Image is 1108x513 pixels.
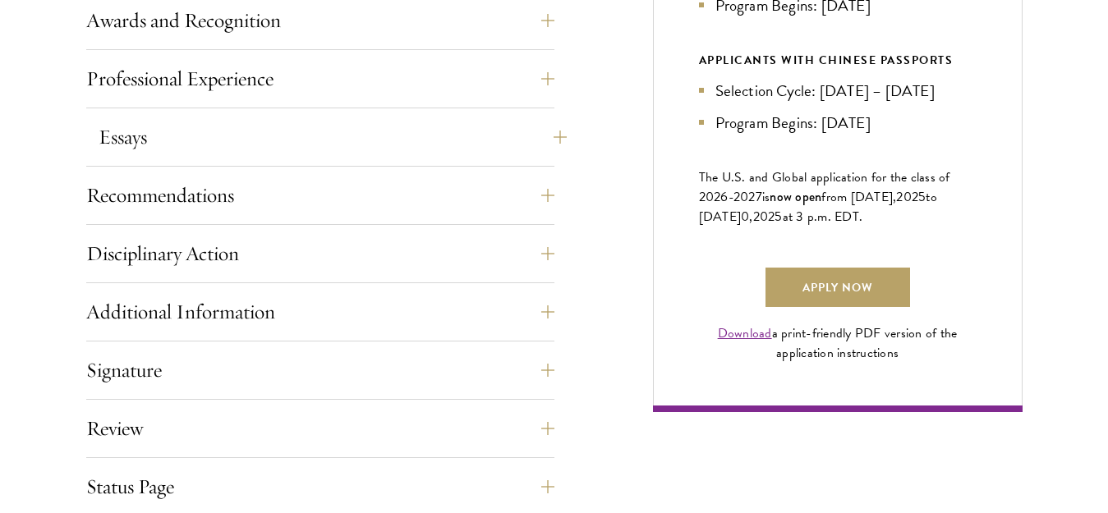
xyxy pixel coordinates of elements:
[718,323,772,343] a: Download
[86,59,554,98] button: Professional Experience
[775,207,782,227] span: 5
[699,167,950,207] span: The U.S. and Global application for the class of 202
[765,268,910,307] a: Apply Now
[918,187,926,207] span: 5
[720,187,728,207] span: 6
[699,79,977,103] li: Selection Cycle: [DATE] – [DATE]
[756,187,762,207] span: 7
[699,111,977,135] li: Program Begins: [DATE]
[896,187,918,207] span: 202
[86,234,554,273] button: Disciplinary Action
[770,187,821,206] span: now open
[741,207,749,227] span: 0
[86,176,554,215] button: Recommendations
[86,467,554,506] button: Status Page
[86,1,554,40] button: Awards and Recognition
[699,323,977,363] div: a print-friendly PDF version of the application instructions
[753,207,775,227] span: 202
[86,292,554,332] button: Additional Information
[749,207,752,227] span: ,
[729,187,756,207] span: -202
[821,187,896,207] span: from [DATE],
[86,350,554,390] button: Signature
[99,117,567,157] button: Essays
[762,187,770,207] span: is
[699,50,977,71] div: APPLICANTS WITH CHINESE PASSPORTS
[783,207,863,227] span: at 3 p.m. EDT.
[699,187,937,227] span: to [DATE]
[86,409,554,448] button: Review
